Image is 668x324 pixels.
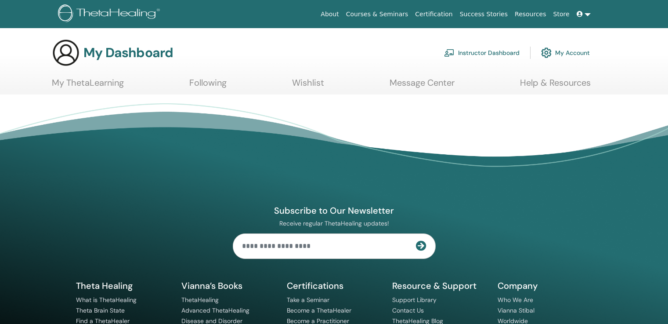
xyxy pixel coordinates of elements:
a: Wishlist [292,77,324,95]
img: logo.png [58,4,163,24]
a: My ThetaLearning [52,77,124,95]
a: Certification [412,6,456,22]
img: cog.svg [541,45,552,60]
a: Who We Are [498,296,533,304]
h3: My Dashboard [83,45,173,61]
a: About [317,6,342,22]
a: Message Center [390,77,455,95]
a: Advanced ThetaHealing [181,306,249,314]
a: Theta Brain State [76,306,125,314]
h5: Resource & Support [392,280,487,291]
a: Take a Seminar [287,296,329,304]
img: chalkboard-teacher.svg [444,49,455,57]
a: Help & Resources [520,77,591,95]
a: ThetaHealing [181,296,219,304]
p: Receive regular ThetaHealing updates! [233,219,436,227]
h5: Theta Healing [76,280,171,291]
h5: Vianna’s Books [181,280,276,291]
h4: Subscribe to Our Newsletter [233,205,436,216]
a: Following [189,77,227,95]
a: Become a ThetaHealer [287,306,351,314]
h5: Certifications [287,280,382,291]
a: Vianna Stibal [498,306,534,314]
a: My Account [541,43,590,62]
a: Resources [511,6,550,22]
img: generic-user-icon.jpg [52,39,80,67]
a: Instructor Dashboard [444,43,520,62]
a: Store [550,6,573,22]
a: What is ThetaHealing [76,296,137,304]
h5: Company [498,280,592,291]
a: Support Library [392,296,437,304]
a: Success Stories [456,6,511,22]
a: Contact Us [392,306,424,314]
a: Courses & Seminars [343,6,412,22]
